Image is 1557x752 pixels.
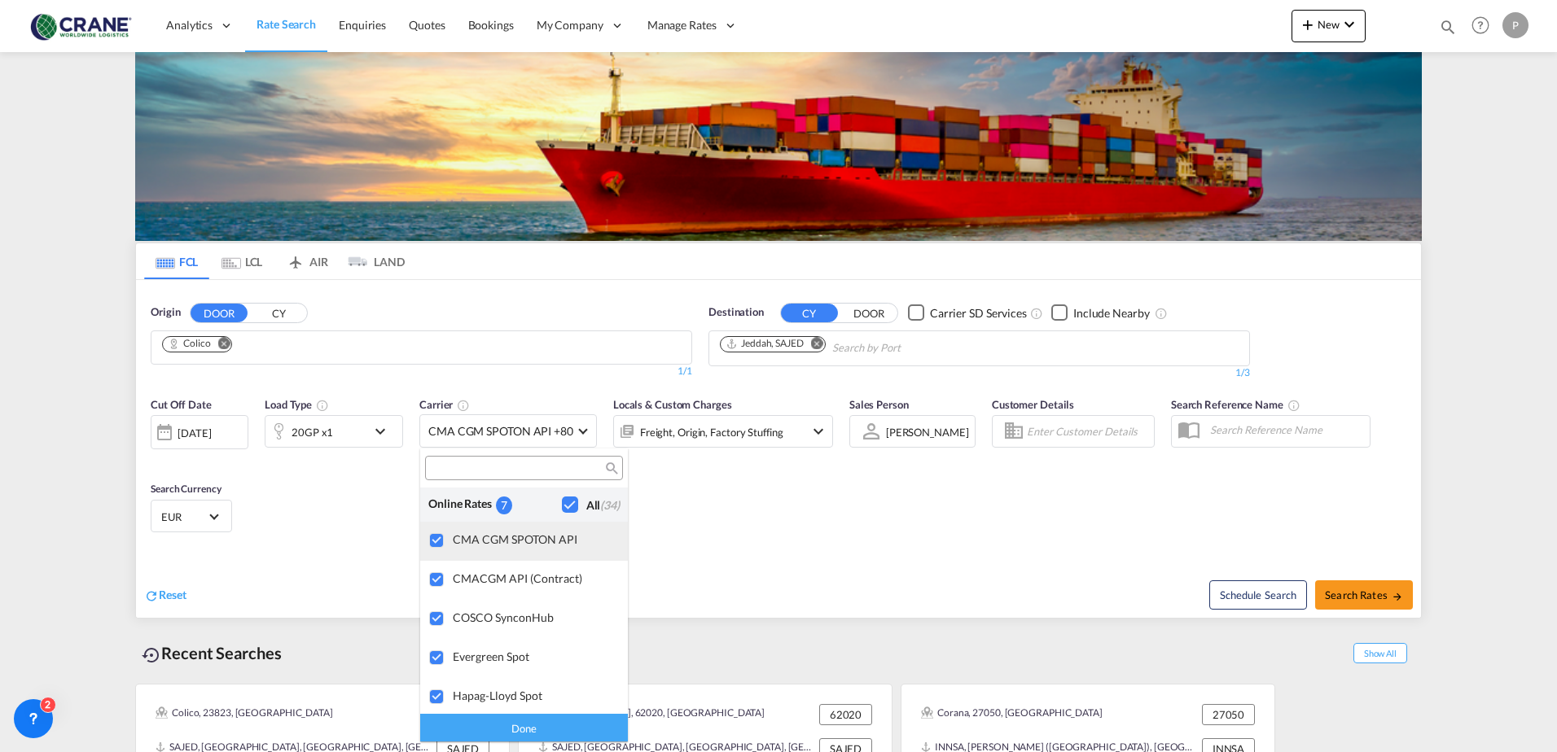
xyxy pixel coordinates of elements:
div: CMA CGM SPOTON API [453,532,615,546]
div: CMACGM API (Contract) [453,571,615,585]
div: Online Rates [428,496,496,513]
div: Hapag-Lloyd Spot [453,689,615,702]
div: All [586,497,620,514]
md-checkbox: Checkbox No Ink [562,496,620,513]
div: Evergreen Spot [453,649,615,663]
span: (34) [600,498,620,512]
div: COSCO SynconHub [453,610,615,624]
div: Done [420,713,628,741]
md-icon: icon-magnify [604,462,616,474]
div: 7 [496,496,512,514]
